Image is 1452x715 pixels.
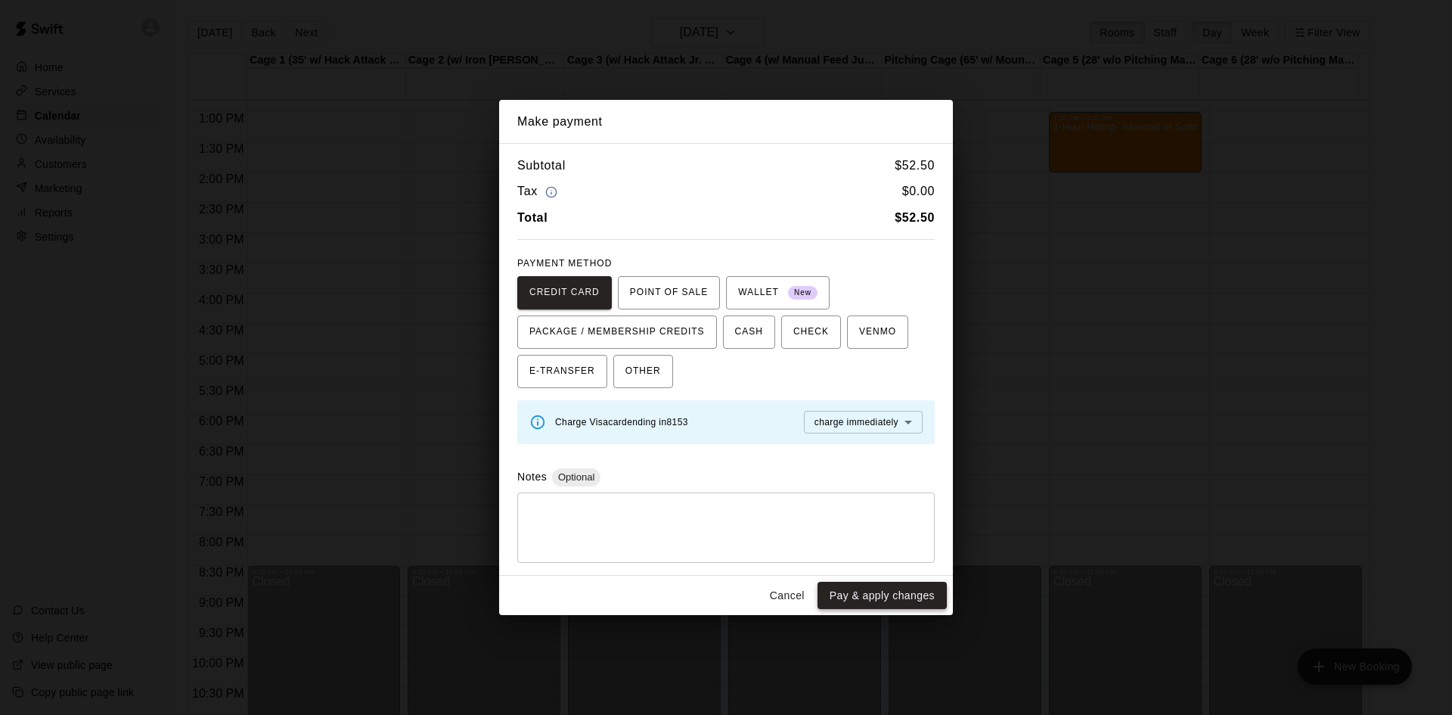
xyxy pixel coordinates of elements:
h6: Subtotal [517,156,566,176]
h2: Make payment [499,100,953,144]
span: charge immediately [814,417,898,427]
span: OTHER [625,359,661,384]
button: CHECK [781,316,841,349]
button: VENMO [847,316,908,349]
h6: $ 52.50 [895,156,935,176]
h6: Tax [517,182,561,202]
button: PACKAGE / MEMBERSHIP CREDITS [517,316,717,349]
span: PAYMENT METHOD [517,258,612,269]
span: POINT OF SALE [630,281,708,305]
span: VENMO [859,320,896,344]
button: CASH [723,316,775,349]
button: E-TRANSFER [517,355,607,388]
span: CREDIT CARD [529,281,600,305]
h6: $ 0.00 [902,182,935,202]
button: WALLET New [726,276,830,309]
button: Cancel [763,582,811,610]
span: CHECK [793,320,829,344]
label: Notes [517,471,547,483]
button: CREDIT CARD [517,276,612,309]
span: CASH [735,320,763,344]
b: $ 52.50 [895,211,935,224]
button: OTHER [613,355,673,388]
span: Charge Visa card ending in 8153 [555,417,688,427]
span: WALLET [738,281,818,305]
span: PACKAGE / MEMBERSHIP CREDITS [529,320,705,344]
button: POINT OF SALE [618,276,720,309]
span: E-TRANSFER [529,359,595,384]
b: Total [517,211,548,224]
span: Optional [552,471,600,483]
span: New [788,283,818,303]
button: Pay & apply changes [818,582,947,610]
